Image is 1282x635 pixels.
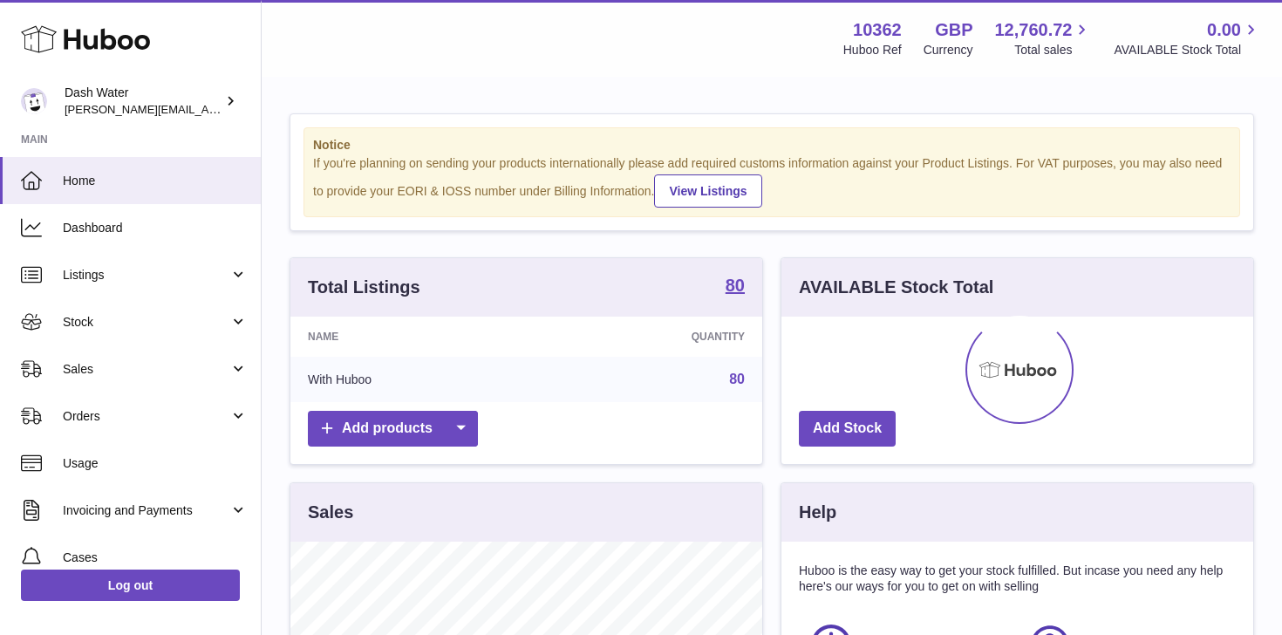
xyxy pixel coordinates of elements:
span: Stock [63,314,229,331]
span: Orders [63,408,229,425]
a: Add products [308,411,478,447]
a: 0.00 AVAILABLE Stock Total [1114,18,1261,58]
span: [PERSON_NAME][EMAIL_ADDRESS][DOMAIN_NAME] [65,102,350,116]
div: If you're planning on sending your products internationally please add required customs informati... [313,155,1231,208]
span: Total sales [1014,42,1092,58]
div: Huboo Ref [843,42,902,58]
span: Sales [63,361,229,378]
strong: Notice [313,137,1231,154]
a: Add Stock [799,411,896,447]
strong: GBP [935,18,972,42]
span: 12,760.72 [994,18,1072,42]
span: Usage [63,455,248,472]
th: Quantity [539,317,762,357]
h3: Sales [308,501,353,524]
a: View Listings [654,174,761,208]
img: james@dash-water.com [21,88,47,114]
span: Dashboard [63,220,248,236]
span: AVAILABLE Stock Total [1114,42,1261,58]
span: Cases [63,550,248,566]
td: With Huboo [290,357,539,402]
a: Log out [21,570,240,601]
th: Name [290,317,539,357]
h3: Total Listings [308,276,420,299]
div: Currency [924,42,973,58]
h3: AVAILABLE Stock Total [799,276,993,299]
strong: 80 [726,277,745,294]
span: Home [63,173,248,189]
a: 12,760.72 Total sales [994,18,1092,58]
span: Listings [63,267,229,283]
a: 80 [729,372,745,386]
div: Dash Water [65,85,222,118]
span: Invoicing and Payments [63,502,229,519]
p: Huboo is the easy way to get your stock fulfilled. But incase you need any help here's our ways f... [799,563,1236,596]
h3: Help [799,501,836,524]
a: 80 [726,277,745,297]
strong: 10362 [853,18,902,42]
span: 0.00 [1207,18,1241,42]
